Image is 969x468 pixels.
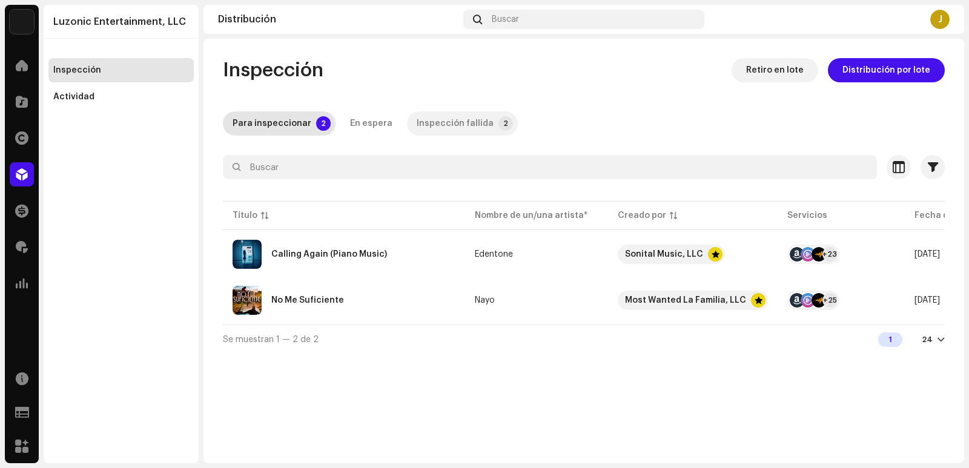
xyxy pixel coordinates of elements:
[271,296,344,305] div: No Me Suficiente
[223,335,319,344] span: Se muestran 1 — 2 de 2
[618,245,768,264] span: Sonital Music, LLC
[618,209,666,222] div: Creado por
[625,245,703,264] div: Sonital Music, LLC
[822,247,837,262] div: +23
[492,15,519,24] span: Buscar
[53,65,101,75] div: Inspección
[475,250,513,259] div: Edentone
[475,296,598,305] span: Nayo
[233,209,257,222] div: Título
[475,296,495,305] div: Nayo
[10,10,34,34] img: 3f8b1ee6-8fa8-4d5b-9023-37de06d8e731
[233,240,262,269] img: 7bfcd954-65af-451e-9bcf-5c852b60ef27
[618,291,768,310] span: Most Wanted La Familia, LLC
[223,58,323,82] span: Inspección
[53,92,94,102] div: Actividad
[746,58,804,82] span: Retiro en lote
[922,335,933,344] div: 24
[625,291,746,310] div: Most Wanted La Familia, LLC
[914,250,940,259] span: 5 mar 2025
[233,286,262,315] img: b1ab6f4f-c152-4bd5-9b43-9a9b2a80ac2d
[475,250,598,259] span: Edentone
[417,111,494,136] div: Inspección fallida
[914,296,940,305] span: 29 nov 2019
[223,155,877,179] input: Buscar
[732,58,818,82] button: Retiro en lote
[48,58,194,82] re-m-nav-item: Inspección
[271,250,387,259] div: Calling Again (Piano Music)
[316,116,331,131] p-badge: 2
[48,85,194,109] re-m-nav-item: Actividad
[930,10,950,29] div: J
[218,15,458,24] div: Distribución
[822,293,837,308] div: +25
[350,111,392,136] div: En espera
[828,58,945,82] button: Distribución por lote
[842,58,930,82] span: Distribución por lote
[498,116,513,131] p-badge: 2
[233,111,311,136] div: Para inspeccionar
[878,332,902,347] div: 1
